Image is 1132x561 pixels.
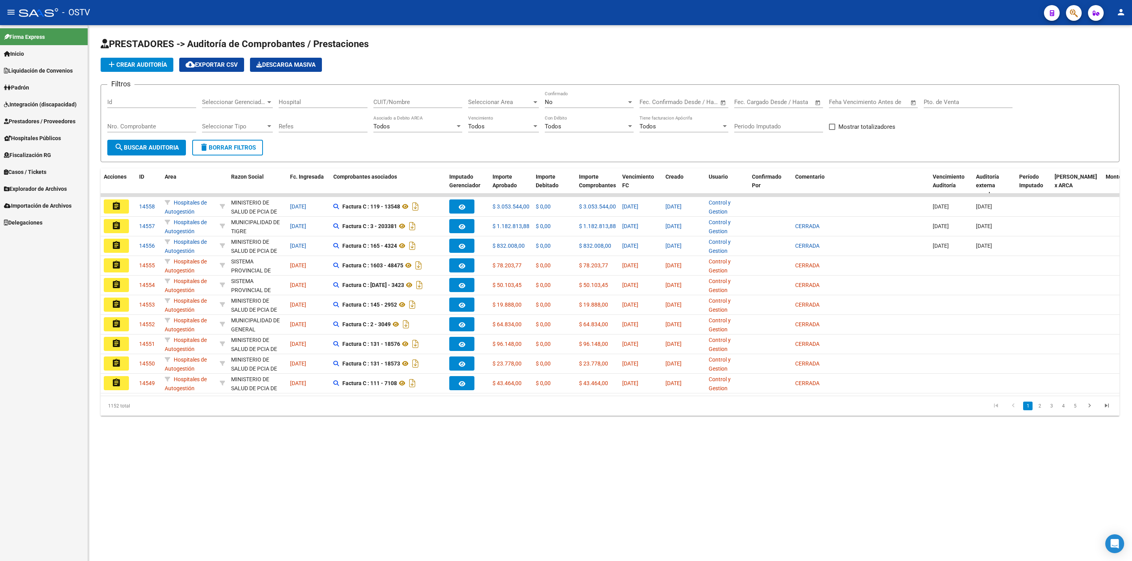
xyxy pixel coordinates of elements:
span: Creado [665,174,684,180]
button: Crear Auditoría [101,58,173,72]
div: MINISTERIO DE SALUD DE PCIA DE BSAS [231,296,284,323]
span: 14549 [139,380,155,386]
span: Delegaciones [4,218,42,227]
span: $ 3.053.544,00 [492,203,529,210]
span: $ 0,00 [536,243,551,249]
span: [DATE] [290,243,306,249]
span: Importe Debitado [536,174,559,189]
mat-icon: assignment [112,339,121,348]
span: Hospitales de Autogestión [165,239,207,254]
span: 14554 [139,282,155,288]
span: Control y Gestion Hospitales Públicos (OSTV) [709,219,735,261]
mat-icon: assignment [112,319,121,329]
span: $ 50.103,45 [492,282,522,288]
strong: Factura C : 1603 - 48475 [342,262,403,269]
span: Comprobantes asociados [333,174,397,180]
mat-icon: delete [199,143,209,152]
span: Control y Gestion Hospitales Públicos (OSTV) [709,298,735,340]
span: Inicio [4,49,24,58]
datatable-header-cell: ID [136,168,162,203]
span: Hospitales de Autogestión [165,258,207,274]
span: CERRADA [795,380,820,386]
span: $ 78.203,77 [579,262,608,269]
div: - 30626983398 [231,336,284,352]
datatable-header-cell: Imputado Gerenciador [446,168,489,203]
strong: Factura C : 3 - 203381 [342,223,397,229]
span: $ 43.464,00 [579,380,608,386]
div: 1152 total [101,396,303,416]
span: $ 0,00 [536,203,551,210]
strong: Factura C : [DATE] - 3423 [342,282,404,288]
span: [PERSON_NAME] x ARCA [1055,174,1097,189]
span: $ 19.888,00 [579,302,608,308]
span: Vencimiento FC [622,174,654,189]
span: [DATE] [933,203,949,210]
div: MINISTERIO DE SALUD DE PCIA DE BSAS [231,355,284,382]
span: [DATE] [290,341,306,347]
span: Confirmado Por [752,174,781,189]
button: Exportar CSV [179,58,244,72]
mat-icon: assignment [112,201,121,211]
span: $ 43.464,00 [492,380,522,386]
datatable-header-cell: Período Imputado [1016,168,1051,203]
button: Open calendar [814,98,823,107]
i: Descargar documento [413,259,424,272]
span: [DATE] [665,380,682,386]
span: $ 19.888,00 [492,302,522,308]
datatable-header-cell: Creado [662,168,706,203]
div: - 30999284899 [231,218,284,234]
span: [DATE] [622,282,638,288]
span: Fc. Ingresada [290,174,324,180]
datatable-header-cell: Usuario [706,168,749,203]
span: Fiscalización RG [4,151,51,159]
span: Importe Aprobado [492,174,517,189]
span: Buscar Auditoria [114,144,179,151]
span: CERRADA [795,282,820,288]
li: page 2 [1034,399,1046,413]
div: - 30999000874 [231,316,284,333]
span: $ 0,00 [536,321,551,327]
span: [DATE] [665,282,682,288]
span: Casos / Tickets [4,168,46,176]
datatable-header-cell: Comprobantes asociados [330,168,446,203]
span: CERRADA [795,223,820,229]
span: [DATE] [976,223,992,229]
span: [DATE] [976,243,992,249]
span: Vencimiento Auditoría [933,174,965,189]
span: Prestadores / Proveedores [4,117,75,126]
span: [DATE] [290,282,306,288]
i: Descargar documento [410,338,421,350]
span: Mostrar totalizadores [838,122,895,132]
i: Descargar documento [401,318,411,331]
span: Hospitales de Autogestión [165,376,207,391]
div: - 30626983398 [231,238,284,254]
span: [DATE] [665,360,682,367]
a: go to last page [1099,402,1114,410]
span: [DATE] [622,262,638,269]
span: [DATE] [622,341,638,347]
span: [DATE] [665,302,682,308]
span: Hospitales de Autogestión [165,337,207,352]
span: $ 0,00 [536,262,551,269]
span: 14551 [139,341,155,347]
span: Control y Gestion Hospitales Públicos (OSTV) [709,376,735,418]
span: Seleccionar Tipo [202,123,266,130]
input: Fecha inicio [734,99,766,106]
datatable-header-cell: Importe Debitado [533,168,576,203]
span: [DATE] [622,321,638,327]
span: $ 64.834,00 [579,321,608,327]
strong: Factura C : 111 - 7108 [342,380,397,386]
span: [DATE] [976,203,992,210]
button: Descarga Masiva [250,58,322,72]
span: Control y Gestion Hospitales Públicos (OSTV) [709,239,735,281]
app-download-masive: Descarga masiva de comprobantes (adjuntos) [250,58,322,72]
span: Area [165,174,176,180]
span: [DATE] [622,302,638,308]
span: Período Imputado [1019,174,1043,189]
span: $ 23.778,00 [579,360,608,367]
span: Control y Gestion Hospitales Públicos (OSTV) [709,199,735,241]
span: Hospitales de Autogestión [165,199,207,215]
div: - 30626983398 [231,375,284,391]
span: [DATE] [665,262,682,269]
i: Descargar documento [407,377,417,389]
